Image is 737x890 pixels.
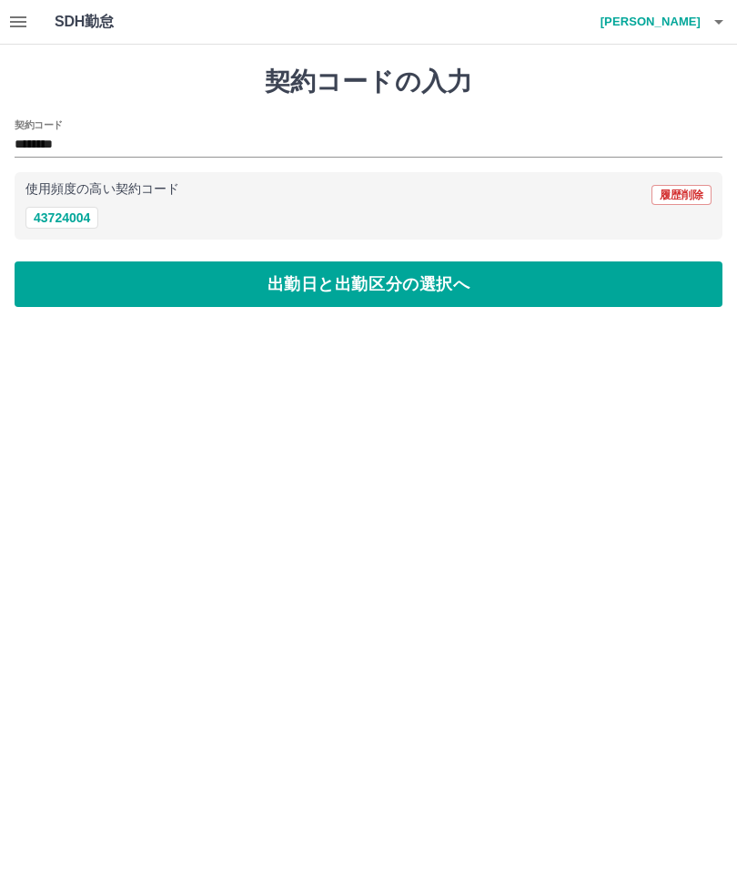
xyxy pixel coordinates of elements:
button: 履歴削除 [651,185,712,205]
h2: 契約コード [15,118,63,132]
h1: 契約コードの入力 [15,66,722,97]
p: 使用頻度の高い契約コード [25,183,179,196]
button: 出勤日と出勤区分の選択へ [15,261,722,307]
button: 43724004 [25,207,98,229]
